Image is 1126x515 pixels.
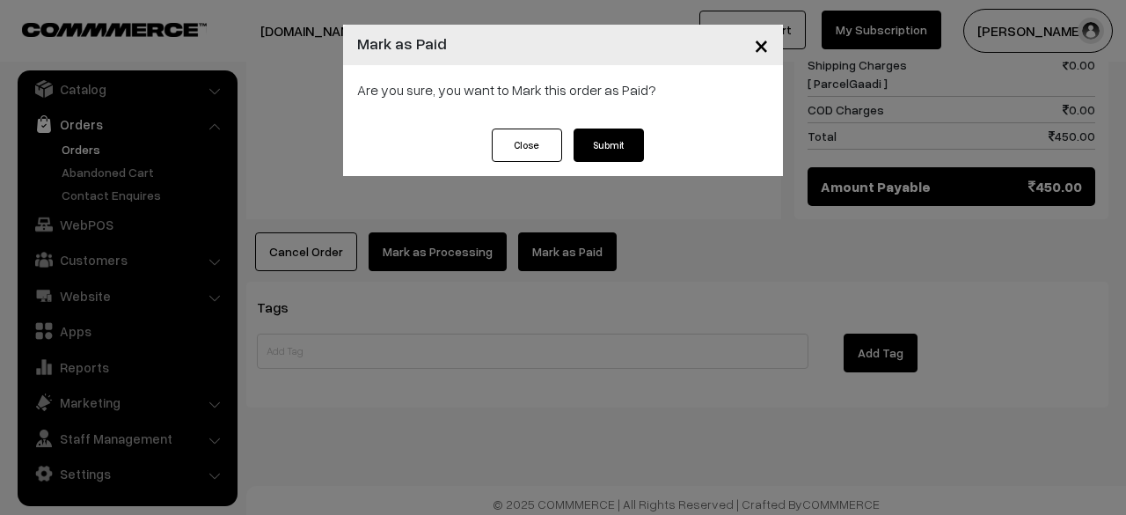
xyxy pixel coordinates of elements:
[357,79,769,100] p: Are you sure, you want to Mark this order as Paid?
[740,18,783,72] button: Close
[574,129,644,162] button: Submit
[492,129,562,162] button: Close
[357,32,447,55] h4: Mark as Paid
[754,28,769,61] span: ×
